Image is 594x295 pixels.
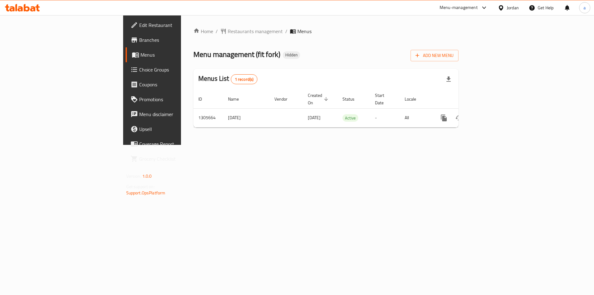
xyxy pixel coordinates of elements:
[228,28,283,35] span: Restaurants management
[193,28,458,35] nav: breadcrumb
[126,172,141,180] span: Version:
[375,92,392,106] span: Start Date
[283,52,300,58] span: Hidden
[126,183,155,191] span: Get support on:
[231,76,257,82] span: 1 record(s)
[126,122,222,137] a: Upsell
[308,114,321,122] span: [DATE]
[193,47,280,61] span: Menu management ( fit fork )
[308,92,330,106] span: Created On
[283,51,300,59] div: Hidden
[126,62,222,77] a: Choice Groups
[440,4,478,11] div: Menu-management
[231,74,258,84] div: Total records count
[198,74,257,84] h2: Menus List
[139,125,217,133] span: Upsell
[139,111,217,118] span: Menu disclaimer
[507,4,519,11] div: Jordan
[285,28,287,35] li: /
[139,66,217,73] span: Choice Groups
[220,28,283,35] a: Restaurants management
[126,137,222,151] a: Coverage Report
[126,47,222,62] a: Menus
[274,95,295,103] span: Vendor
[405,95,424,103] span: Locale
[415,52,454,59] span: Add New Menu
[342,115,358,122] span: Active
[126,151,222,166] a: Grocery Checklist
[198,95,210,103] span: ID
[583,4,586,11] span: a
[139,36,217,44] span: Branches
[126,33,222,47] a: Branches
[139,81,217,88] span: Coupons
[140,51,217,59] span: Menus
[411,50,458,61] button: Add New Menu
[142,172,152,180] span: 1.0.0
[139,140,217,148] span: Coverage Report
[400,108,432,127] td: All
[451,111,466,125] button: Change Status
[223,108,269,127] td: [DATE]
[441,72,456,87] div: Export file
[126,18,222,33] a: Edit Restaurant
[342,95,363,103] span: Status
[126,107,222,122] a: Menu disclaimer
[139,155,217,163] span: Grocery Checklist
[297,28,312,35] span: Menus
[432,90,501,109] th: Actions
[126,77,222,92] a: Coupons
[342,114,358,122] div: Active
[370,108,400,127] td: -
[126,189,166,197] a: Support.OpsPlatform
[126,92,222,107] a: Promotions
[139,21,217,29] span: Edit Restaurant
[139,96,217,103] span: Promotions
[437,111,451,125] button: more
[193,90,501,128] table: enhanced table
[228,95,247,103] span: Name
